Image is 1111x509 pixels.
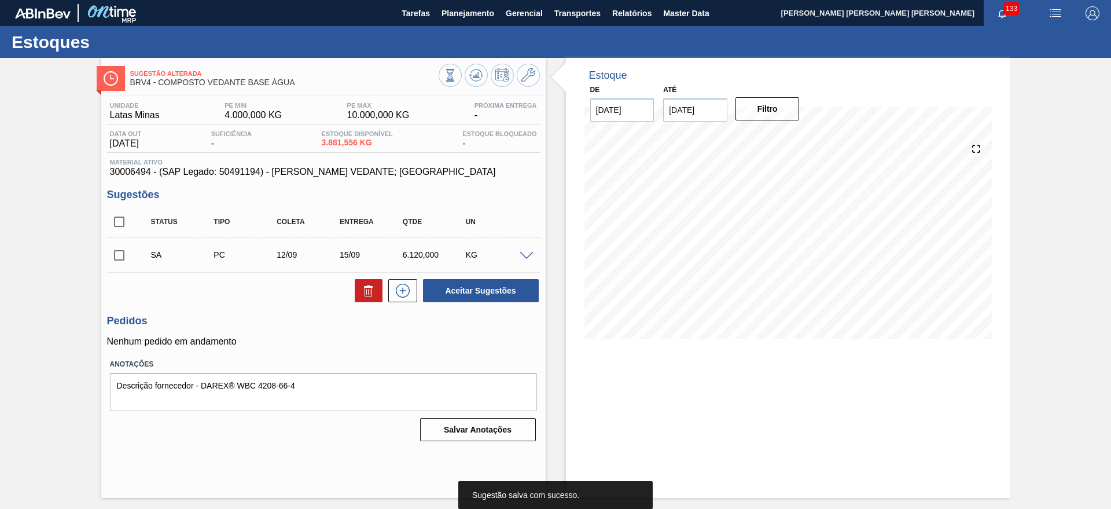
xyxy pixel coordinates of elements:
div: - [208,130,255,149]
div: KG [463,250,533,259]
span: Master Data [663,6,709,20]
input: dd/mm/yyyy [590,98,654,122]
label: Anotações [110,356,537,373]
img: TNhmsLtSVTkK8tSr43FrP2fwEKptu5GPRR3wAAAABJRU5ErkJggg== [15,8,71,19]
button: Aceitar Sugestões [423,279,539,302]
div: Status [148,218,218,226]
button: Ir ao Master Data / Geral [517,64,540,87]
textarea: Descrição fornecedor - DAREX® WBC 4208-66-4 [110,373,537,411]
label: Até [663,86,676,94]
div: Qtde [400,218,470,226]
span: Sugestão salva com sucesso. [472,490,579,500]
div: - [459,130,539,149]
span: Relatórios [612,6,652,20]
span: Suficiência [211,130,252,137]
div: Coleta [274,218,344,226]
button: Visão Geral dos Estoques [439,64,462,87]
div: - [472,102,540,120]
span: Sugestão Alterada [130,70,439,77]
span: BRV4 - COMPOSTO VEDANTE BASE ÁGUA [130,78,439,87]
div: 6.120,000 [400,250,470,259]
div: Entrega [337,218,407,226]
div: Aceitar Sugestões [417,278,540,303]
span: 30006494 - (SAP Legado: 50491194) - [PERSON_NAME] VEDANTE; [GEOGRAPHIC_DATA] [110,167,537,177]
label: De [590,86,600,94]
span: Estoque Disponível [322,130,393,137]
button: Notificações [984,5,1021,21]
button: Atualizar Gráfico [465,64,488,87]
img: userActions [1049,6,1062,20]
div: Tipo [211,218,281,226]
span: Gerencial [506,6,543,20]
button: Salvar Anotações [420,418,536,441]
p: Nenhum pedido em andamento [107,336,540,347]
h3: Sugestões [107,189,540,201]
span: 4.000,000 KG [225,110,282,120]
span: 133 [1003,2,1020,15]
button: Programar Estoque [491,64,514,87]
div: Estoque [589,69,627,82]
div: UN [463,218,533,226]
span: PE MIN [225,102,282,109]
span: Material ativo [110,159,537,166]
span: Próxima Entrega [474,102,537,109]
img: Ícone [104,71,118,86]
div: Excluir Sugestões [349,279,382,302]
span: Transportes [554,6,601,20]
span: 10.000,000 KG [347,110,410,120]
div: 12/09/2025 [274,250,344,259]
span: 3.881,556 KG [322,138,393,147]
h3: Pedidos [107,315,540,327]
input: dd/mm/yyyy [663,98,727,122]
span: Data out [110,130,142,137]
h1: Estoques [12,35,217,49]
div: Nova sugestão [382,279,417,302]
div: Sugestão Alterada [148,250,218,259]
img: Logout [1086,6,1099,20]
span: Unidade [110,102,160,109]
button: Filtro [735,97,800,120]
div: 15/09/2025 [337,250,407,259]
div: Pedido de Compra [211,250,281,259]
span: Latas Minas [110,110,160,120]
span: [DATE] [110,138,142,149]
span: Planejamento [442,6,494,20]
span: Tarefas [402,6,430,20]
span: PE MAX [347,102,410,109]
span: Estoque Bloqueado [462,130,536,137]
